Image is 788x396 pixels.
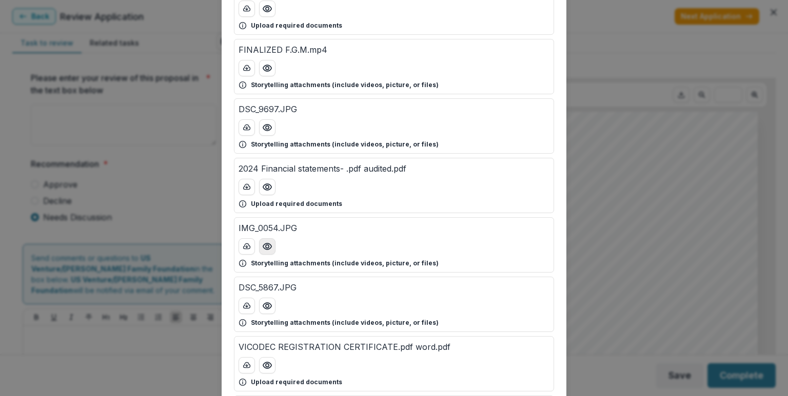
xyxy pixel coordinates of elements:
button: download-button [239,238,255,255]
p: Storytelling attachments (include videos, picture, or files) [251,140,439,149]
p: VICODEC REGISTRATION CERTIFICATE.pdf word.pdf [239,341,450,353]
button: download-button [239,1,255,17]
button: download-button [239,298,255,314]
button: Preview DSC_5867.JPG [259,298,275,314]
button: download-button [239,60,255,76]
p: DSC_5867.JPG [239,281,297,294]
p: Upload required documents [251,378,342,387]
button: Preview 2024 Financial statements- .pdf audited.pdf [259,179,275,195]
button: Preview DSC_9697.JPG [259,119,275,136]
button: Preview IMG_0054.JPG [259,238,275,255]
button: Preview VICODEC REGISTRATION CERTIFICATE.pdf word.pdf [259,357,275,373]
p: Upload required documents [251,21,342,30]
p: Storytelling attachments (include videos, picture, or files) [251,318,439,327]
p: 2024 Financial statements- .pdf audited.pdf [239,162,406,175]
p: IMG_0054.JPG [239,222,297,234]
button: Preview FINALIZED F.G.M.mp4 [259,60,275,76]
p: Storytelling attachments (include videos, picture, or files) [251,259,439,268]
button: download-button [239,357,255,373]
button: Preview vicodec pin certificate.pdf [259,1,275,17]
button: download-button [239,119,255,136]
button: download-button [239,179,255,195]
p: Storytelling attachments (include videos, picture, or files) [251,80,439,90]
p: DSC_9697.JPG [239,103,297,115]
p: Upload required documents [251,199,342,209]
p: FINALIZED F.G.M.mp4 [239,44,327,56]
